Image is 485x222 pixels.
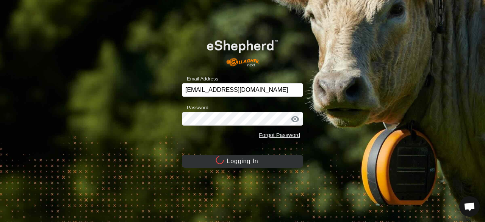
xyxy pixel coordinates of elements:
[194,30,291,71] img: E-shepherd Logo
[182,104,208,112] label: Password
[459,196,480,217] a: Open chat
[182,155,303,168] button: Logging In
[182,83,303,97] input: Email Address
[182,75,218,83] label: Email Address
[259,132,300,138] a: Forgot Password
